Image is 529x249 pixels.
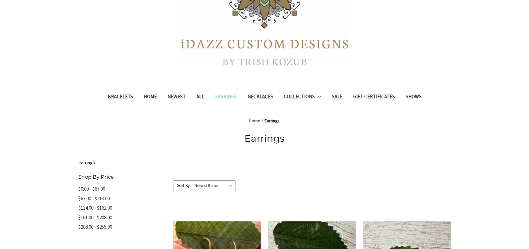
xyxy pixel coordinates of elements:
a: Collections [279,89,327,106]
a: $161.00 - $208.00 [78,213,166,223]
a: Sale [326,89,348,106]
a: Home [249,118,260,124]
a: Gift Certificates [348,89,400,106]
a: Bracelets [102,89,138,106]
a: Necklaces [242,89,279,106]
label: Sort By: [173,181,191,191]
h5: Shop By Price [78,173,166,181]
a: Newest [162,89,191,106]
a: $67.00 - $114.00 [78,194,166,204]
a: Shows [400,89,427,106]
a: Earrings [264,118,279,124]
a: $208.00 - $255.00 [78,222,166,232]
h1: Earrings [78,131,451,145]
a: $114.00 - $161.00 [78,203,166,213]
nav: Breadcrumb [78,118,451,124]
p: earrings [78,159,451,166]
a: Home [138,89,162,106]
a: Earrings [210,89,242,106]
a: All [191,89,210,106]
a: $0.00 - $67.00 [78,184,166,194]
